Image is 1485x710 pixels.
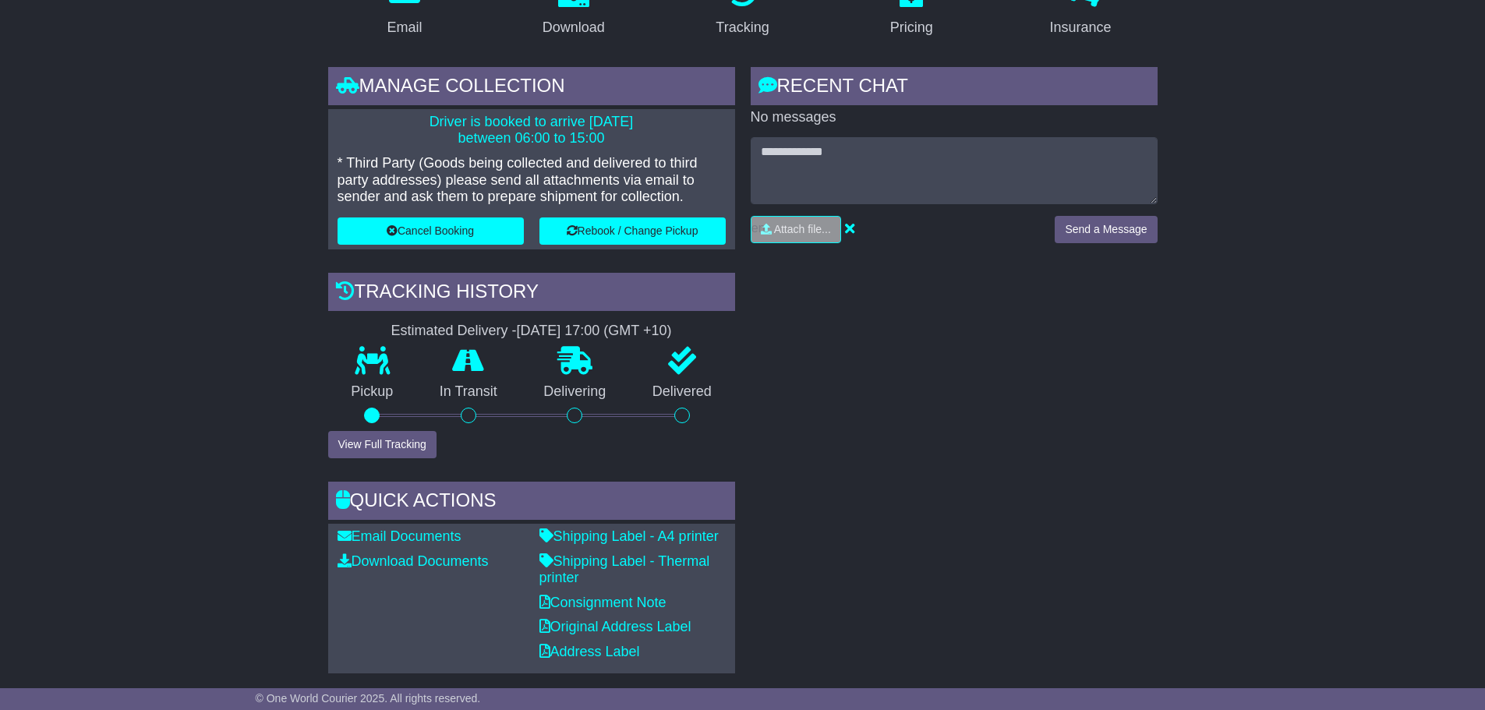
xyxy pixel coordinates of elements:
span: © One World Courier 2025. All rights reserved. [256,692,481,705]
button: Cancel Booking [338,217,524,245]
a: Download Documents [338,553,489,569]
p: Pickup [328,383,417,401]
p: Driver is booked to arrive [DATE] between 06:00 to 15:00 [338,114,726,147]
button: Rebook / Change Pickup [539,217,726,245]
button: View Full Tracking [328,431,437,458]
p: In Transit [416,383,521,401]
a: Consignment Note [539,595,666,610]
a: Original Address Label [539,619,691,634]
div: Insurance [1050,17,1112,38]
div: Estimated Delivery - [328,323,735,340]
a: Shipping Label - Thermal printer [539,553,710,586]
div: Tracking history [328,273,735,315]
button: Send a Message [1055,216,1157,243]
div: Download [543,17,605,38]
p: No messages [751,109,1158,126]
div: Pricing [890,17,933,38]
a: Email Documents [338,528,461,544]
div: Tracking [716,17,769,38]
div: Email [387,17,422,38]
p: Delivering [521,383,630,401]
div: Quick Actions [328,482,735,524]
p: * Third Party (Goods being collected and delivered to third party addresses) please send all atta... [338,155,726,206]
p: Delivered [629,383,735,401]
a: Shipping Label - A4 printer [539,528,719,544]
div: RECENT CHAT [751,67,1158,109]
a: Address Label [539,644,640,659]
div: [DATE] 17:00 (GMT +10) [517,323,672,340]
div: Manage collection [328,67,735,109]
